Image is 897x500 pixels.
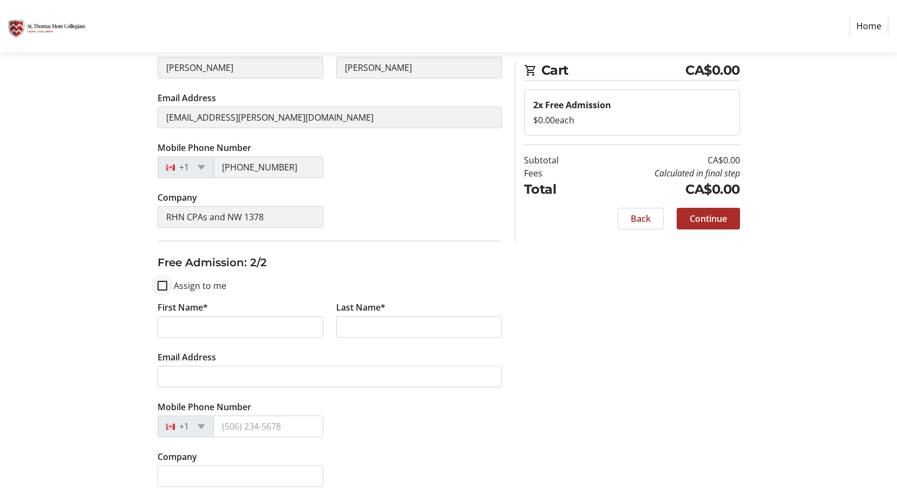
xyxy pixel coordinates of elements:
span: Continue [690,212,727,225]
td: CA$0.00 [586,154,740,167]
label: Mobile Phone Number [158,400,251,413]
input: (506) 234-5678 [213,416,323,437]
button: Back [618,208,664,229]
label: Company [158,191,197,204]
label: Email Address [158,351,216,364]
h3: Free Admission: 2/2 [158,254,502,271]
div: $0.00 each [533,114,731,127]
span: CA$0.00 [685,61,740,80]
span: Cart [541,61,686,80]
td: Fees [524,167,586,180]
strong: 2x Free Admission [533,99,611,111]
td: Subtotal [524,154,586,167]
a: Home [849,16,888,36]
input: (506) 234-5678 [213,156,323,178]
img: St. Thomas More Collegiate #2's Logo [9,4,86,48]
button: Continue [677,208,740,229]
td: CA$0.00 [586,180,740,199]
label: Last Name* [336,301,385,314]
label: Mobile Phone Number [158,141,251,154]
td: Total [524,180,586,199]
label: Email Address [158,91,216,104]
label: Company [158,450,197,463]
label: First Name* [158,301,208,314]
td: Calculated in final step [586,167,740,180]
span: Back [631,212,651,225]
label: Assign to me [167,279,226,292]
